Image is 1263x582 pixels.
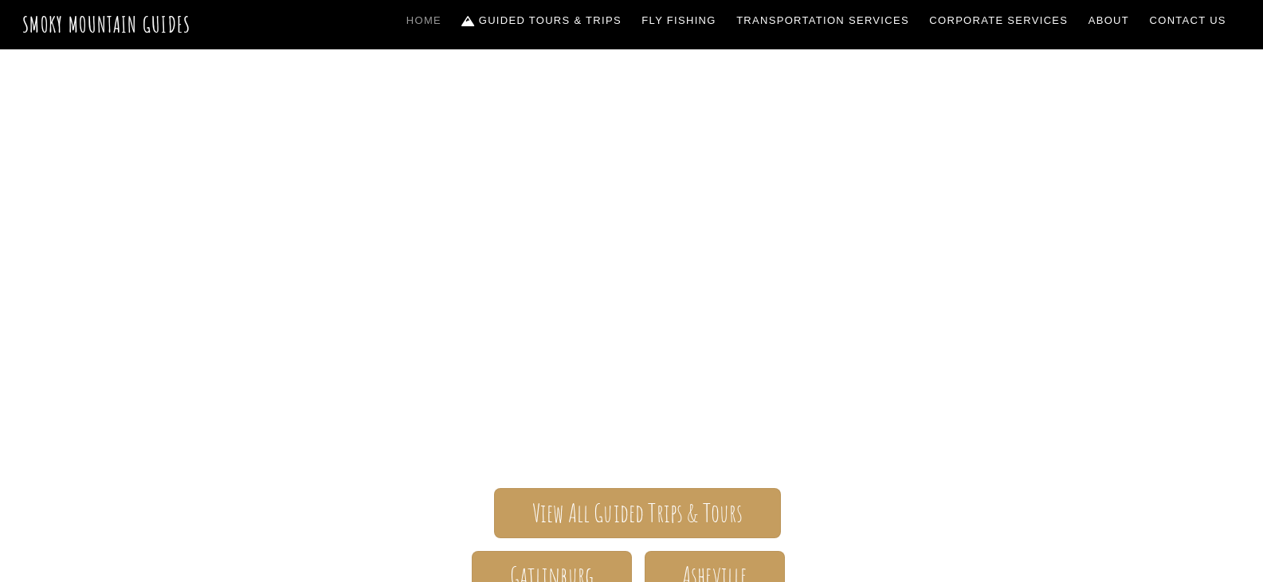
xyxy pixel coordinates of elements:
[636,4,723,37] a: Fly Fishing
[730,4,915,37] a: Transportation Services
[170,238,1094,318] span: Smoky Mountain Guides
[924,4,1075,37] a: Corporate Services
[532,505,743,521] span: View All Guided Trips & Tours
[400,4,448,37] a: Home
[1082,4,1136,37] a: About
[456,4,628,37] a: Guided Tours & Trips
[22,11,191,37] a: Smoky Mountain Guides
[170,318,1094,440] span: The ONLY one-stop, full Service Guide Company for the Gatlinburg and [GEOGRAPHIC_DATA] side of th...
[494,488,780,538] a: View All Guided Trips & Tours
[1143,4,1233,37] a: Contact Us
